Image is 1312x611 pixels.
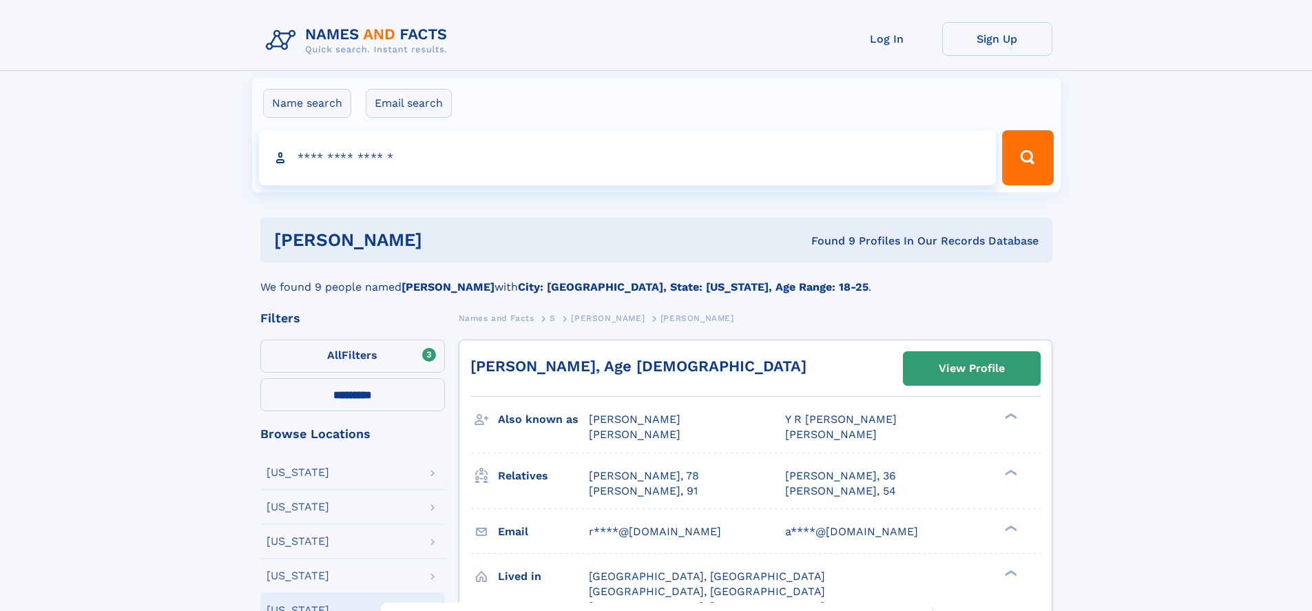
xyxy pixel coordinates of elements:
[785,413,897,426] span: Y R [PERSON_NAME]
[1001,524,1018,532] div: ❯
[259,130,997,185] input: search input
[1001,412,1018,421] div: ❯
[498,464,589,488] h3: Relatives
[267,536,329,547] div: [US_STATE]
[498,520,589,543] h3: Email
[267,501,329,512] div: [US_STATE]
[459,309,534,327] a: Names and Facts
[616,234,1039,249] div: Found 9 Profiles In Our Records Database
[550,309,556,327] a: S
[267,467,329,478] div: [US_STATE]
[260,340,445,373] label: Filters
[1002,130,1053,185] button: Search Button
[498,408,589,431] h3: Also known as
[785,484,896,499] a: [PERSON_NAME], 54
[470,358,806,375] a: [PERSON_NAME], Age [DEMOGRAPHIC_DATA]
[327,349,342,362] span: All
[260,312,445,324] div: Filters
[267,570,329,581] div: [US_STATE]
[939,353,1005,384] div: View Profile
[260,262,1052,296] div: We found 9 people named with .
[402,280,494,293] b: [PERSON_NAME]
[498,565,589,588] h3: Lived in
[589,570,825,583] span: [GEOGRAPHIC_DATA], [GEOGRAPHIC_DATA]
[260,428,445,440] div: Browse Locations
[518,280,868,293] b: City: [GEOGRAPHIC_DATA], State: [US_STATE], Age Range: 18-25
[589,585,825,598] span: [GEOGRAPHIC_DATA], [GEOGRAPHIC_DATA]
[589,413,680,426] span: [PERSON_NAME]
[366,89,452,118] label: Email search
[1001,468,1018,477] div: ❯
[942,22,1052,56] a: Sign Up
[263,89,351,118] label: Name search
[589,484,698,499] a: [PERSON_NAME], 91
[1001,568,1018,577] div: ❯
[550,313,556,323] span: S
[274,231,617,249] h1: [PERSON_NAME]
[589,468,699,484] a: [PERSON_NAME], 78
[571,309,645,327] a: [PERSON_NAME]
[660,313,734,323] span: [PERSON_NAME]
[571,313,645,323] span: [PERSON_NAME]
[785,468,896,484] a: [PERSON_NAME], 36
[832,22,942,56] a: Log In
[785,428,877,441] span: [PERSON_NAME]
[904,352,1040,385] a: View Profile
[589,428,680,441] span: [PERSON_NAME]
[260,22,459,59] img: Logo Names and Facts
